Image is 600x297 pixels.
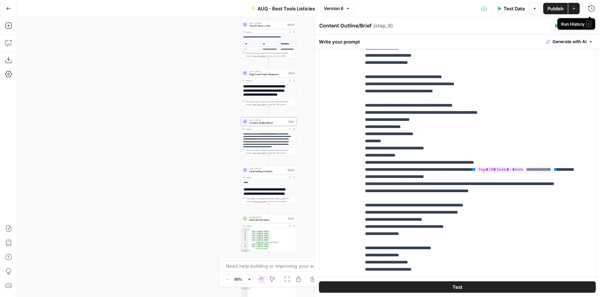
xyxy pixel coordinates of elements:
[543,3,568,14] button: Publish
[252,200,266,203] span: Copy the output
[249,73,286,76] span: High Level Topic Research
[246,197,295,203] div: This output is too large & has been abbreviated for review. to view the full content.
[315,34,600,49] div: Write your prompt
[246,149,295,154] div: This output is too large & has been abbreviated for review. to view the full content.
[252,55,266,57] span: Copy the output
[561,20,591,27] div: Run History
[241,287,248,290] div: 6
[552,39,586,45] span: Generate with AI
[249,218,286,222] span: Internal Link Ideas
[246,79,286,82] div: Output
[319,22,371,29] textarea: Content Outline/Brief
[287,23,295,26] div: Step 22
[234,276,242,282] span: 50%
[249,24,285,28] span: Top 20 Tools + Info
[452,283,462,291] span: Test
[504,5,525,12] span: Test Data
[241,232,248,235] div: 3
[252,152,266,154] span: Copy the output
[249,170,286,173] span: Listicle Blog Creation
[246,31,286,34] div: Output
[249,70,286,73] span: LLM · GPT-4.1
[287,169,295,172] div: Step 10
[246,228,248,230] span: Toggle code folding, rows 1 through 9
[241,214,296,252] div: Google SearchInternal Link IdeasStep 11Output[ "[URL][DOMAIN_NAME]", "[URL][DOMAIN_NAME]", "[URL]...
[241,228,248,230] div: 1
[241,245,248,250] div: 8
[252,103,266,106] span: Copy the output
[268,10,269,20] g: Edge from step_20-iteration-end to step_22
[246,176,286,179] div: Output
[246,128,286,130] div: Output
[268,252,269,262] g: Edge from step_11 to step_13
[241,239,248,243] div: 6
[268,58,269,68] g: Edge from step_22 to step_8
[241,243,248,245] div: 7
[241,237,248,239] div: 5
[324,5,344,12] span: Version 6
[373,22,393,29] span: ( step_9 )
[249,167,286,170] span: LLM · GPT-4.1
[321,4,353,13] button: Version 6
[268,155,269,165] g: Edge from step_9 to step_10
[287,217,295,220] div: Step 11
[492,3,529,14] button: Test Data
[547,5,564,12] span: Publish
[241,235,248,237] div: 4
[246,100,295,106] div: This output is too large & has been abbreviated for review. to view the full content.
[268,107,269,117] g: Edge from step_8 to step_9
[241,250,248,252] div: 9
[586,20,591,27] span: E
[246,225,286,227] div: Output
[288,120,295,123] div: Step 9
[246,52,295,57] div: This output is too large & has been abbreviated for review. to view the full content.
[241,230,248,232] div: 2
[249,121,286,125] span: Content Outline/Brief
[257,5,315,12] span: AUQ - Best Tools Listicles
[268,204,269,214] g: Edge from step_10 to step_11
[249,216,286,219] span: Google Search
[249,119,286,122] span: LLM · GPT-4.1
[551,21,573,30] button: Test
[247,3,319,14] button: AUQ - Best Tools Listicles
[319,281,596,293] button: Test
[249,22,285,25] span: LLM · O4 Mini
[288,72,295,75] div: Step 8
[543,37,596,46] button: Generate with AI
